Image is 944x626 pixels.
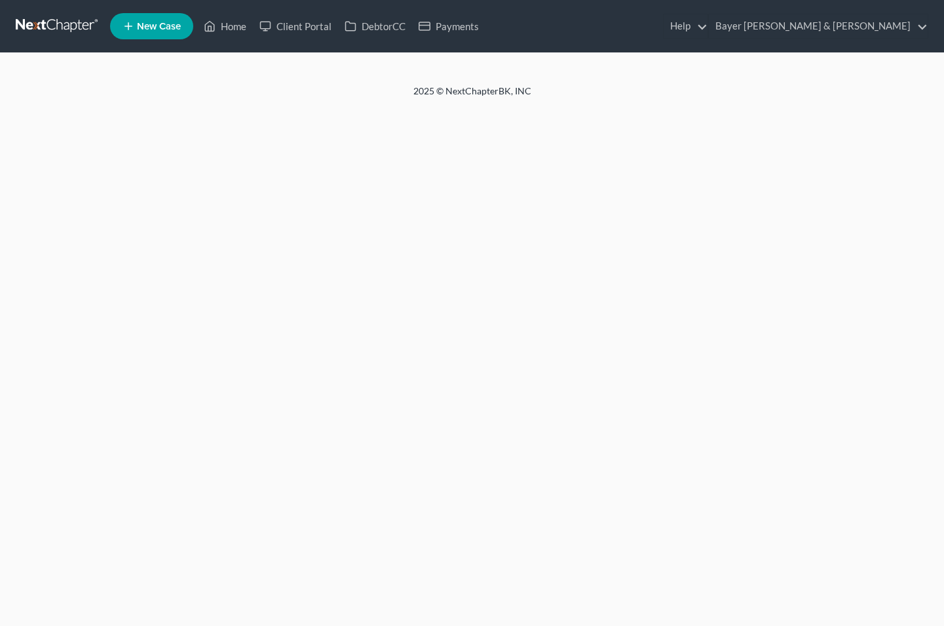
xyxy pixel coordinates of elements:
a: Help [664,14,708,38]
div: 2025 © NextChapterBK, INC [99,85,846,108]
a: Home [197,14,253,38]
a: Payments [412,14,485,38]
a: DebtorCC [338,14,412,38]
new-legal-case-button: New Case [110,13,193,39]
a: Bayer [PERSON_NAME] & [PERSON_NAME] [709,14,928,38]
a: Client Portal [253,14,338,38]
